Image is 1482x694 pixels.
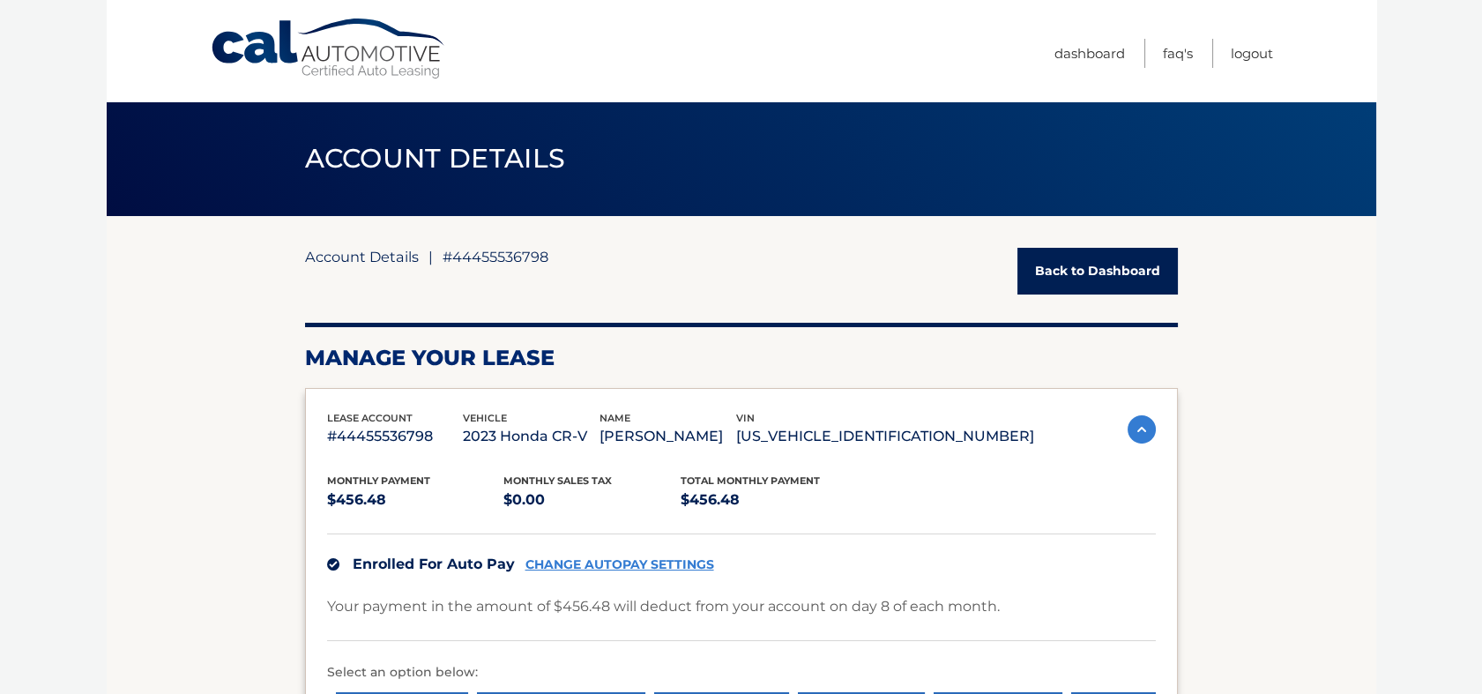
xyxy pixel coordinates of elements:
a: FAQ's [1163,39,1193,68]
span: ACCOUNT DETAILS [305,142,566,175]
p: Your payment in the amount of $456.48 will deduct from your account on day 8 of each month. [327,594,1000,619]
p: [PERSON_NAME] [600,424,736,449]
a: Back to Dashboard [1017,248,1178,295]
a: Account Details [305,248,419,265]
p: $0.00 [503,488,681,512]
img: accordion-active.svg [1128,415,1156,444]
span: Enrolled For Auto Pay [353,556,515,572]
p: $456.48 [327,488,504,512]
p: 2023 Honda CR-V [463,424,600,449]
span: lease account [327,412,413,424]
span: vehicle [463,412,507,424]
p: Select an option below: [327,662,1156,683]
span: Monthly sales Tax [503,474,612,487]
span: Monthly Payment [327,474,430,487]
h2: Manage Your Lease [305,345,1178,371]
a: Logout [1231,39,1273,68]
p: $456.48 [681,488,858,512]
span: name [600,412,630,424]
span: vin [736,412,755,424]
a: Dashboard [1054,39,1125,68]
span: Total Monthly Payment [681,474,820,487]
a: CHANGE AUTOPAY SETTINGS [525,557,714,572]
span: | [428,248,433,265]
img: check.svg [327,558,339,571]
p: [US_VEHICLE_IDENTIFICATION_NUMBER] [736,424,1034,449]
p: #44455536798 [327,424,464,449]
span: #44455536798 [443,248,548,265]
a: Cal Automotive [210,18,448,80]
